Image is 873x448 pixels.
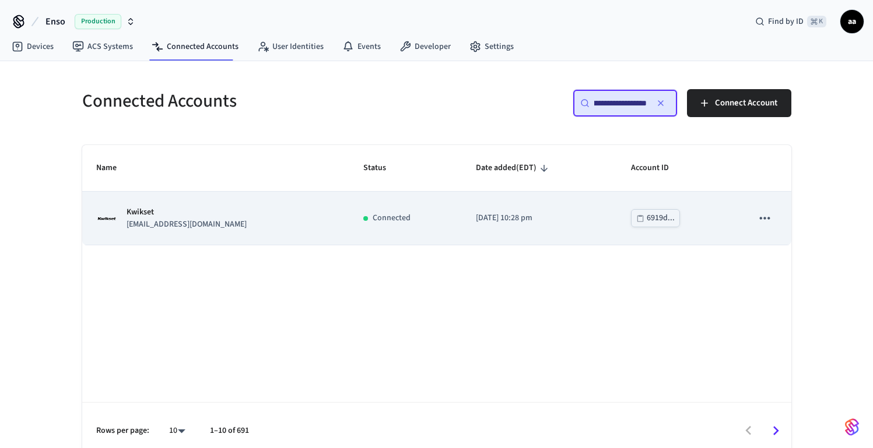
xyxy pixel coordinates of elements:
[746,11,836,32] div: Find by ID⌘ K
[210,425,249,437] p: 1–10 of 691
[476,159,552,177] span: Date added(EDT)
[82,89,430,113] h5: Connected Accounts
[75,14,121,29] span: Production
[248,36,333,57] a: User Identities
[63,36,142,57] a: ACS Systems
[363,159,401,177] span: Status
[460,36,523,57] a: Settings
[647,211,675,225] div: 6919d...
[807,16,826,27] span: ⌘ K
[840,10,864,33] button: aa
[631,209,680,227] button: 6919d...
[373,212,411,224] p: Connected
[96,159,132,177] span: Name
[127,218,247,231] p: [EMAIL_ADDRESS][DOMAIN_NAME]
[631,159,684,177] span: Account ID
[82,145,791,245] table: sticky table
[96,208,117,229] img: Kwikset Logo, Square
[715,96,777,111] span: Connect Account
[845,418,859,436] img: SeamLogoGradient.69752ec5.svg
[142,36,248,57] a: Connected Accounts
[2,36,63,57] a: Devices
[163,422,191,439] div: 10
[842,11,863,32] span: aa
[762,417,790,445] button: Go to next page
[687,89,791,117] button: Connect Account
[768,16,804,27] span: Find by ID
[333,36,390,57] a: Events
[476,212,604,224] p: [DATE] 10:28 pm
[127,206,247,218] p: Kwikset
[96,425,149,437] p: Rows per page:
[45,15,65,29] span: Enso
[390,36,460,57] a: Developer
